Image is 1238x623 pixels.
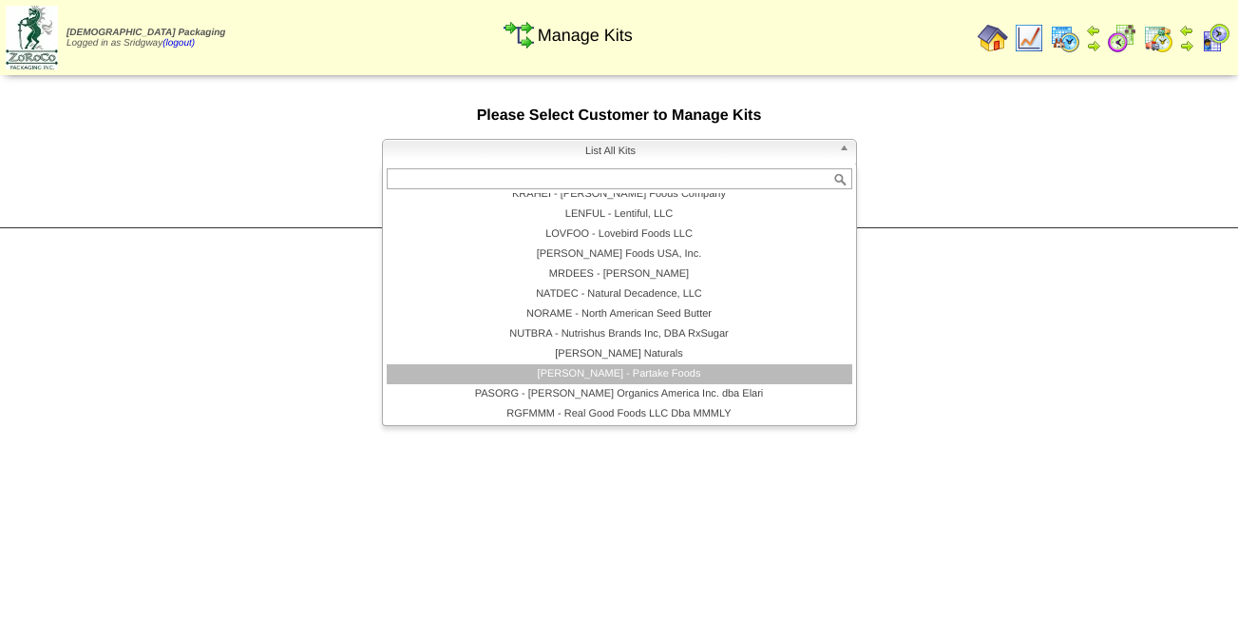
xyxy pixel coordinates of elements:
img: home.gif [978,23,1008,53]
img: arrowright.gif [1179,38,1194,53]
li: [PERSON_NAME] - Partake Foods [387,364,852,384]
li: LENFUL - Lentiful, LLC [387,204,852,224]
img: arrowleft.gif [1086,23,1101,38]
li: MRDEES - [PERSON_NAME] [387,264,852,284]
img: zoroco-logo-small.webp [6,6,58,69]
a: (logout) [162,38,195,49]
li: [PERSON_NAME] Foods USA, Inc. [387,244,852,264]
img: calendarprod.gif [1050,23,1080,53]
li: RGFMMM - Real Good Foods LLC Dba MMMLY [387,404,852,424]
img: arrowleft.gif [1179,23,1194,38]
span: Please Select Customer to Manage Kits [477,107,762,124]
img: arrowright.gif [1086,38,1101,53]
li: [PERSON_NAME] Naturals [387,344,852,364]
li: LOVFOO - Lovebird Foods LLC [387,224,852,244]
span: Logged in as Sridgway [67,28,225,49]
img: line_graph.gif [1014,23,1044,53]
li: KRAHEI - [PERSON_NAME] Foods Company [387,185,852,204]
li: PASORG - [PERSON_NAME] Organics America Inc. dba Elari [387,384,852,404]
li: NORAME - North American Seed Butter [387,304,852,324]
span: Manage Kits [538,26,633,46]
span: List All Kits [390,140,831,163]
img: calendarinout.gif [1143,23,1173,53]
li: NUTBRA - Nutrishus Brands Inc, DBA RxSugar [387,324,852,344]
img: calendarcustomer.gif [1200,23,1230,53]
img: calendarblend.gif [1107,23,1137,53]
img: workflow.gif [504,20,534,50]
li: NATDEC - Natural Decadence, LLC [387,284,852,304]
span: [DEMOGRAPHIC_DATA] Packaging [67,28,225,38]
